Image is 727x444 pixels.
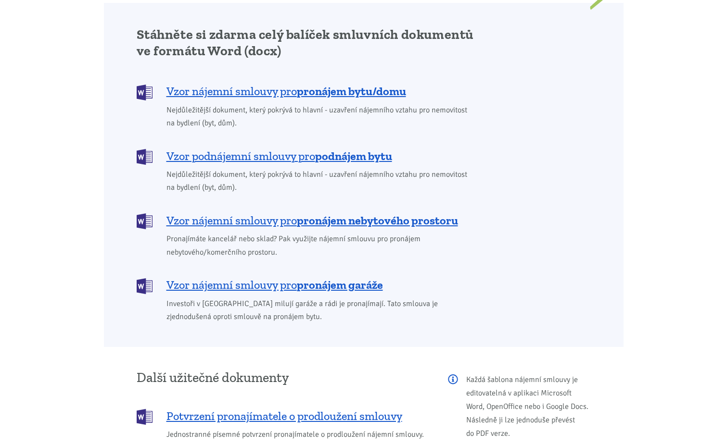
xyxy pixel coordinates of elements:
b: pronájem bytu/domu [297,84,406,98]
span: Vzor nájemní smlouvy pro [166,277,383,293]
span: Nejdůležitější dokument, který pokrývá to hlavní - uzavření nájemního vztahu pro nemovitost na by... [166,104,474,130]
p: Každá šablona nájemní smlouvy je editovatelná v aplikaci Microsoft Word, OpenOffice nebo i Google... [448,373,591,440]
a: Potvrzení pronajímatele o prodloužení smlouvy [137,408,435,424]
img: DOCX (Word) [137,149,153,165]
a: Vzor nájemní smlouvy propronájem garáže [137,277,474,293]
b: podnájem bytu [315,149,392,163]
a: Vzor nájemní smlouvy propronájem nebytového prostoru [137,212,474,228]
a: Vzor nájemní smlouvy propronájem bytu/domu [137,84,474,99]
img: DOCX (Word) [137,409,153,425]
span: Potvrzení pronajímatele o prodloužení smlouvy [166,408,402,424]
span: Vzor nájemní smlouvy pro [166,213,458,228]
img: DOCX (Word) [137,85,153,100]
b: pronájem garáže [297,278,383,292]
span: Investoři v [GEOGRAPHIC_DATA] milují garáže a rádi je pronajímají. Tato smlouva je zjednodušená o... [166,297,474,323]
h2: Stáhněte si zdarma celý balíček smluvních dokumentů ve formátu Word (docx) [137,26,474,59]
h3: Další užitečné dokumenty [137,370,435,385]
span: Pronajímáte kancelář nebo sklad? Pak využijte nájemní smlouvu pro pronájem nebytového/komerčního ... [166,233,474,259]
img: DOCX (Word) [137,213,153,229]
img: DOCX (Word) [137,278,153,294]
a: Vzor podnájemní smlouvy propodnájem bytu [137,148,474,164]
span: Nejdůležitější dokument, který pokrývá to hlavní - uzavření nájemního vztahu pro nemovitost na by... [166,168,474,194]
b: pronájem nebytového prostoru [297,213,458,227]
span: Vzor podnájemní smlouvy pro [166,148,392,164]
span: Vzor nájemní smlouvy pro [166,84,406,99]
